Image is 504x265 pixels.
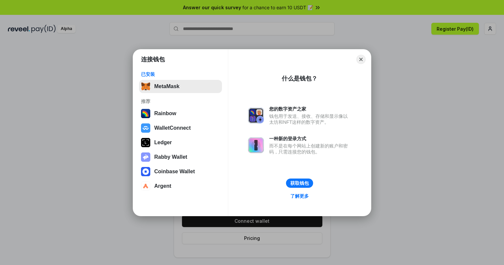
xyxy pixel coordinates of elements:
img: svg+xml,%3Csvg%20width%3D%2228%22%20height%3D%2228%22%20viewBox%3D%220%200%2028%2028%22%20fill%3D... [141,167,150,176]
button: WalletConnect [139,121,222,135]
div: Rabby Wallet [154,154,187,160]
button: MetaMask [139,80,222,93]
button: Rabby Wallet [139,150,222,164]
div: 一种新的登录方式 [269,136,351,142]
button: Argent [139,180,222,193]
div: Coinbase Wallet [154,169,195,175]
div: MetaMask [154,83,179,89]
img: svg+xml,%3Csvg%20xmlns%3D%22http%3A%2F%2Fwww.w3.org%2F2000%2Fsvg%22%20fill%3D%22none%22%20viewBox... [248,137,264,153]
button: Close [356,55,366,64]
div: 获取钱包 [290,180,309,186]
h1: 连接钱包 [141,55,165,63]
img: svg+xml,%3Csvg%20width%3D%2228%22%20height%3D%2228%22%20viewBox%3D%220%200%2028%2028%22%20fill%3D... [141,123,150,133]
div: 什么是钱包？ [282,75,317,83]
img: svg+xml,%3Csvg%20xmlns%3D%22http%3A%2F%2Fwww.w3.org%2F2000%2Fsvg%22%20width%3D%2228%22%20height%3... [141,138,150,147]
img: svg+xml,%3Csvg%20width%3D%2228%22%20height%3D%2228%22%20viewBox%3D%220%200%2028%2028%22%20fill%3D... [141,182,150,191]
div: 钱包用于发送、接收、存储和显示像以太坊和NFT这样的数字资产。 [269,113,351,125]
button: Rainbow [139,107,222,120]
div: 推荐 [141,98,220,104]
div: 已安装 [141,71,220,77]
button: 获取钱包 [286,179,313,188]
img: svg+xml,%3Csvg%20fill%3D%22none%22%20height%3D%2233%22%20viewBox%3D%220%200%2035%2033%22%20width%... [141,82,150,91]
button: Coinbase Wallet [139,165,222,178]
img: svg+xml,%3Csvg%20xmlns%3D%22http%3A%2F%2Fwww.w3.org%2F2000%2Fsvg%22%20fill%3D%22none%22%20viewBox... [248,108,264,123]
div: Argent [154,183,171,189]
button: Ledger [139,136,222,149]
div: WalletConnect [154,125,191,131]
div: Rainbow [154,111,176,116]
a: 了解更多 [286,192,313,200]
div: 您的数字资产之家 [269,106,351,112]
div: 了解更多 [290,193,309,199]
img: svg+xml,%3Csvg%20xmlns%3D%22http%3A%2F%2Fwww.w3.org%2F2000%2Fsvg%22%20fill%3D%22none%22%20viewBox... [141,152,150,162]
div: 而不是在每个网站上创建新的账户和密码，只需连接您的钱包。 [269,143,351,155]
div: Ledger [154,140,172,146]
img: svg+xml,%3Csvg%20width%3D%22120%22%20height%3D%22120%22%20viewBox%3D%220%200%20120%20120%22%20fil... [141,109,150,118]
